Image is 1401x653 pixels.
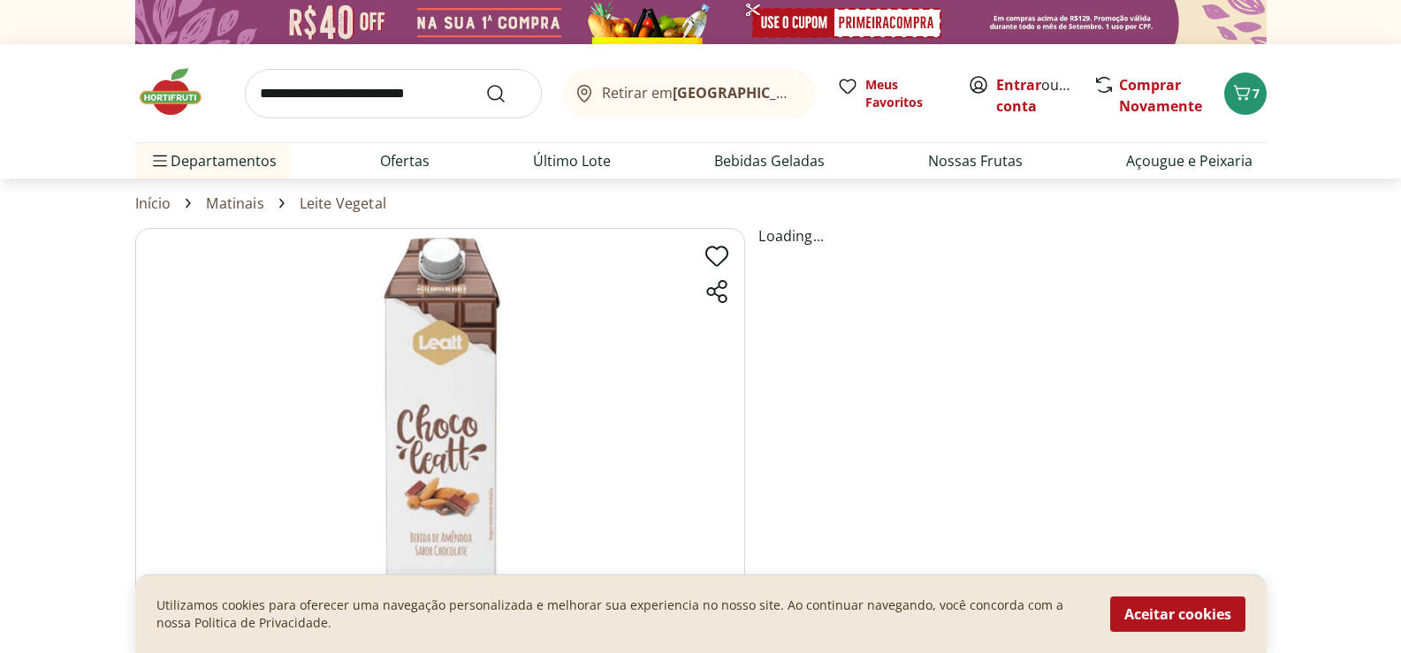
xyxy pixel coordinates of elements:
[758,228,1266,244] p: Loading...
[1119,75,1202,116] a: Comprar Novamente
[380,150,430,171] a: Ofertas
[300,195,386,211] a: Leite Vegetal
[996,74,1075,117] span: ou
[245,69,542,118] input: search
[485,83,528,104] button: Submit Search
[1224,72,1267,115] button: Carrinho
[135,65,224,118] img: Hortifruti
[206,195,263,211] a: Matinais
[563,69,816,118] button: Retirar em[GEOGRAPHIC_DATA]/[GEOGRAPHIC_DATA]
[928,150,1023,171] a: Nossas Frutas
[865,76,947,111] span: Meus Favoritos
[602,85,797,101] span: Retirar em
[837,76,947,111] a: Meus Favoritos
[996,75,1041,95] a: Entrar
[156,596,1089,632] p: Utilizamos cookies para oferecer uma navegação personalizada e melhorar sua experiencia no nosso ...
[149,140,171,182] button: Menu
[533,150,611,171] a: Último Lote
[996,75,1093,116] a: Criar conta
[673,83,971,103] b: [GEOGRAPHIC_DATA]/[GEOGRAPHIC_DATA]
[1253,85,1260,102] span: 7
[149,140,277,182] span: Departamentos
[714,150,825,171] a: Bebidas Geladas
[1110,596,1245,632] button: Aceitar cookies
[135,195,171,211] a: Início
[1126,150,1253,171] a: Açougue e Peixaria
